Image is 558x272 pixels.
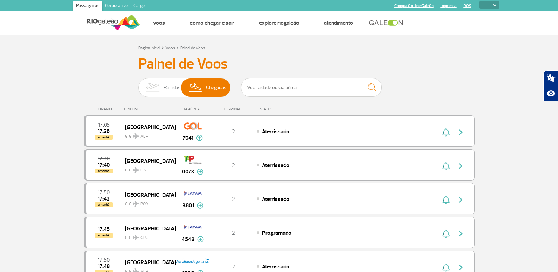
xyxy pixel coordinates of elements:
[98,122,110,127] span: 2025-09-21 17:05:00
[125,122,170,132] span: [GEOGRAPHIC_DATA]
[457,128,465,137] img: seta-direita-painel-voo.svg
[442,229,450,238] img: sino-painel-voo.svg
[133,167,139,173] img: destiny_airplane.svg
[457,196,465,204] img: seta-direita-painel-voo.svg
[206,78,226,97] span: Chegadas
[125,163,170,173] span: GIG
[142,78,164,97] img: slider-embarque
[98,163,110,167] span: 2025-09-21 17:40:33
[138,45,160,51] a: Página Inicial
[543,70,558,101] div: Plugin de acessibilidade da Hand Talk.
[197,202,203,209] img: mais-info-painel-voo.svg
[232,162,235,169] span: 2
[457,229,465,238] img: seta-direita-painel-voo.svg
[125,224,170,233] span: [GEOGRAPHIC_DATA]
[140,201,148,207] span: POA
[131,1,148,12] a: Cargo
[442,263,450,272] img: sino-painel-voo.svg
[133,235,139,240] img: destiny_airplane.svg
[98,129,110,134] span: 2025-09-21 17:36:53
[441,4,457,8] a: Imprensa
[183,134,193,142] span: 7041
[73,1,102,12] a: Passageiros
[259,19,299,26] a: Explore RIOgaleão
[241,78,382,97] input: Voo, cidade ou cia aérea
[182,201,194,210] span: 3801
[95,202,113,207] span: amanhã
[98,264,110,269] span: 2025-09-21 17:48:40
[138,55,420,73] h3: Painel de Voos
[197,236,204,242] img: mais-info-painel-voo.svg
[442,196,450,204] img: sino-painel-voo.svg
[124,107,175,112] div: ORIGEM
[256,107,314,112] div: STATUS
[543,86,558,101] button: Abrir recursos assistivos.
[153,19,165,26] a: Voos
[125,190,170,199] span: [GEOGRAPHIC_DATA]
[102,1,131,12] a: Corporativo
[165,45,175,51] a: Voos
[182,235,194,243] span: 4548
[262,128,289,135] span: Aterrissado
[86,107,124,112] div: HORÁRIO
[98,227,110,232] span: 2025-09-21 17:45:00
[125,156,170,165] span: [GEOGRAPHIC_DATA]
[197,169,203,175] img: mais-info-painel-voo.svg
[164,78,181,97] span: Partidas
[98,196,110,201] span: 2025-09-21 17:42:55
[464,4,471,8] a: RQS
[232,196,235,203] span: 2
[324,19,353,26] a: Atendimento
[95,169,113,173] span: amanhã
[95,135,113,140] span: amanhã
[262,229,291,236] span: Programado
[186,78,206,97] img: slider-desembarque
[175,107,211,112] div: CIA AÉREA
[190,19,234,26] a: Como chegar e sair
[232,263,235,270] span: 2
[262,196,289,203] span: Aterrissado
[98,156,110,161] span: 2025-09-21 17:40:00
[262,162,289,169] span: Aterrissado
[125,231,170,241] span: GIG
[95,233,113,238] span: amanhã
[262,263,289,270] span: Aterrissado
[98,190,110,195] span: 2025-09-21 17:50:00
[442,128,450,137] img: sino-painel-voo.svg
[125,197,170,207] span: GIG
[180,45,205,51] a: Painel de Voos
[457,162,465,170] img: seta-direita-painel-voo.svg
[98,258,110,262] span: 2025-09-21 17:50:00
[442,162,450,170] img: sino-painel-voo.svg
[162,43,164,51] a: >
[543,70,558,86] button: Abrir tradutor de língua de sinais.
[125,258,170,267] span: [GEOGRAPHIC_DATA]
[394,4,434,8] a: Compra On-line GaleOn
[182,167,194,176] span: 0073
[140,167,146,173] span: LIS
[140,235,149,241] span: GRU
[457,263,465,272] img: seta-direita-painel-voo.svg
[140,133,148,140] span: AEP
[176,43,179,51] a: >
[232,128,235,135] span: 2
[211,107,256,112] div: TERMINAL
[232,229,235,236] span: 2
[196,135,203,141] img: mais-info-painel-voo.svg
[133,133,139,139] img: destiny_airplane.svg
[133,201,139,207] img: destiny_airplane.svg
[125,129,170,140] span: GIG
